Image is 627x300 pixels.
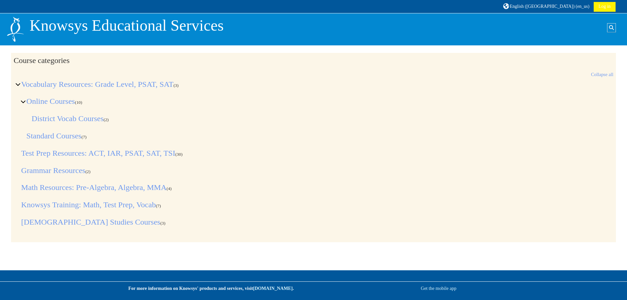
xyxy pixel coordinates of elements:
[510,4,589,9] span: English ([GEOGRAPHIC_DATA]) ‎(en_us)‎
[14,56,613,65] h2: Course categories
[156,203,161,208] span: Number of courses
[32,114,104,123] a: District Vocab Courses
[173,83,179,88] span: Number of courses
[29,16,224,35] p: Knowsys Educational Services
[253,286,293,291] a: [DOMAIN_NAME]
[21,80,173,88] a: Vocabulary Resources: Grade Level, PSAT, SAT
[75,100,82,105] span: Number of courses
[21,218,160,226] a: [DEMOGRAPHIC_DATA] Studies Courses
[594,2,616,12] a: Log in
[21,166,86,175] a: Grammar Resources
[591,72,614,77] a: Collapse all
[421,286,457,291] a: Get the mobile app
[175,152,183,157] span: Number of courses
[160,221,166,226] span: Number of courses
[21,183,167,192] a: Math Resources: Pre-Algebra, Algebra, MMA
[26,97,75,105] a: Online Courses
[502,1,590,11] a: English ([GEOGRAPHIC_DATA]) ‎(en_us)‎
[104,117,109,122] span: Number of courses
[21,149,175,157] a: Test Prep Resources: ACT, IAR, PSAT, SAT, TSI
[81,134,87,139] span: Number of courses
[6,26,24,31] a: Home
[6,16,24,42] img: Logo
[167,186,172,191] span: Number of courses
[26,132,82,140] a: Standard Courses
[21,200,156,209] a: Knowsys Training: Math, Test Prep, Vocab
[85,169,90,174] span: Number of courses
[128,286,294,291] strong: For more information on Knowsys' products and services, visit .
